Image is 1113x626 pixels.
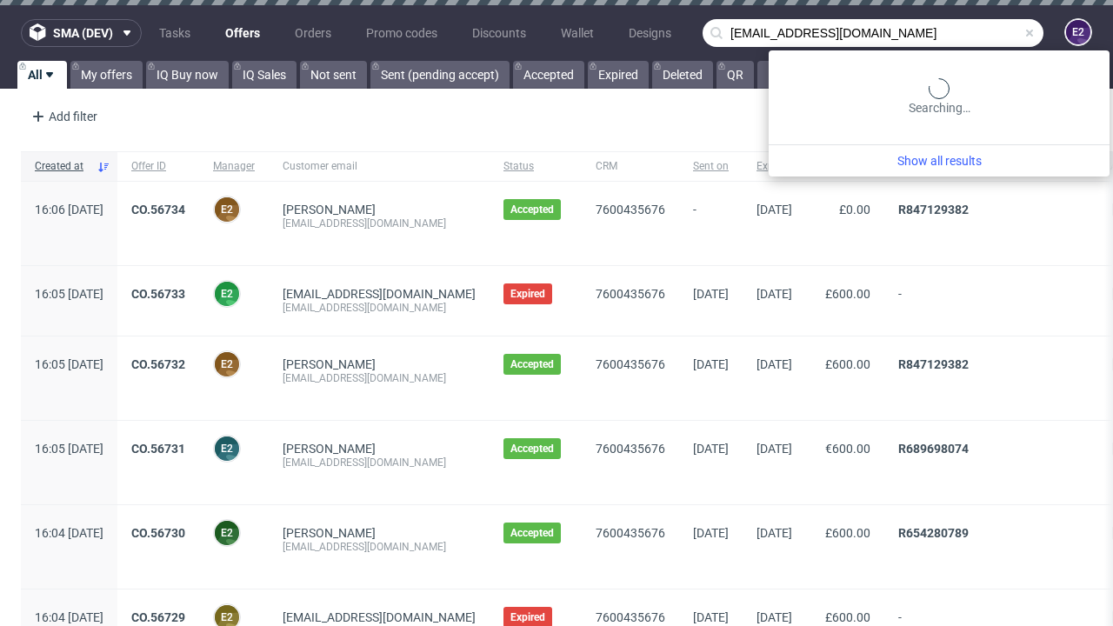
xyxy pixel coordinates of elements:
[596,159,665,174] span: CRM
[756,357,792,371] span: [DATE]
[756,159,792,174] span: Expires
[1066,20,1090,44] figcaption: e2
[825,287,870,301] span: £600.00
[35,159,90,174] span: Created at
[756,442,792,456] span: [DATE]
[215,521,239,545] figcaption: e2
[756,203,792,216] span: [DATE]
[131,610,185,624] a: CO.56729
[898,203,969,216] a: R847129382
[510,357,554,371] span: Accepted
[215,282,239,306] figcaption: e2
[131,159,185,174] span: Offer ID
[898,287,1083,315] span: -
[550,19,604,47] a: Wallet
[462,19,537,47] a: Discounts
[35,357,103,371] span: 16:05 [DATE]
[300,61,367,89] a: Not sent
[284,19,342,47] a: Orders
[596,610,665,624] a: 7600435676
[510,610,545,624] span: Expired
[588,61,649,89] a: Expired
[283,287,476,301] a: [EMAIL_ADDRESS][DOMAIN_NAME]
[131,442,185,456] a: CO.56731
[131,203,185,216] a: CO.56734
[283,540,476,554] div: [EMAIL_ADDRESS][DOMAIN_NAME]
[283,159,476,174] span: Customer email
[283,216,476,230] div: [EMAIL_ADDRESS][DOMAIN_NAME]
[693,442,729,456] span: [DATE]
[149,19,201,47] a: Tasks
[898,442,969,456] a: R689698074
[510,203,554,216] span: Accepted
[825,442,870,456] span: €600.00
[215,352,239,376] figcaption: e2
[24,103,101,130] div: Add filter
[693,203,729,244] span: -
[618,19,682,47] a: Designs
[215,197,239,222] figcaption: e2
[776,152,1103,170] a: Show all results
[131,287,185,301] a: CO.56733
[283,610,476,624] a: [EMAIL_ADDRESS][DOMAIN_NAME]
[696,19,747,47] a: Users
[35,610,103,624] span: 16:04 [DATE]
[53,27,113,39] span: sma (dev)
[215,436,239,461] figcaption: e2
[283,357,376,371] a: [PERSON_NAME]
[17,61,67,89] a: All
[596,203,665,216] a: 7600435676
[70,61,143,89] a: My offers
[756,526,792,540] span: [DATE]
[596,287,665,301] a: 7600435676
[776,78,1103,117] div: Searching…
[35,203,103,216] span: 16:06 [DATE]
[693,287,729,301] span: [DATE]
[283,371,476,385] div: [EMAIL_ADDRESS][DOMAIN_NAME]
[503,159,568,174] span: Status
[35,442,103,456] span: 16:05 [DATE]
[283,442,376,456] a: [PERSON_NAME]
[756,287,792,301] span: [DATE]
[898,357,969,371] a: R847129382
[35,526,103,540] span: 16:04 [DATE]
[131,357,185,371] a: CO.56732
[693,610,729,624] span: [DATE]
[839,203,870,216] span: £0.00
[131,526,185,540] a: CO.56730
[35,287,103,301] span: 16:05 [DATE]
[283,301,476,315] div: [EMAIL_ADDRESS][DOMAIN_NAME]
[756,610,792,624] span: [DATE]
[283,526,376,540] a: [PERSON_NAME]
[146,61,229,89] a: IQ Buy now
[652,61,713,89] a: Deleted
[693,526,729,540] span: [DATE]
[215,19,270,47] a: Offers
[283,203,376,216] a: [PERSON_NAME]
[232,61,297,89] a: IQ Sales
[356,19,448,47] a: Promo codes
[283,456,476,469] div: [EMAIL_ADDRESS][DOMAIN_NAME]
[693,357,729,371] span: [DATE]
[596,357,665,371] a: 7600435676
[213,159,255,174] span: Manager
[510,287,545,301] span: Expired
[898,526,969,540] a: R654280789
[510,526,554,540] span: Accepted
[596,526,665,540] a: 7600435676
[825,610,870,624] span: £600.00
[596,442,665,456] a: 7600435676
[510,442,554,456] span: Accepted
[693,159,729,174] span: Sent on
[825,526,870,540] span: £600.00
[513,61,584,89] a: Accepted
[370,61,510,89] a: Sent (pending accept)
[825,357,870,371] span: £600.00
[21,19,142,47] button: sma (dev)
[716,61,754,89] a: QR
